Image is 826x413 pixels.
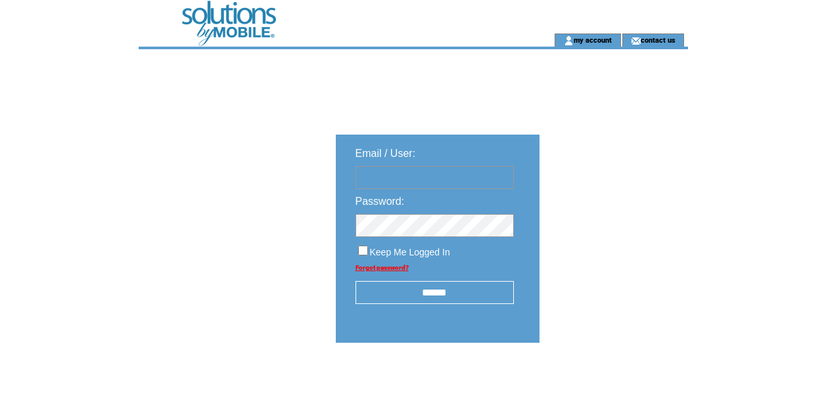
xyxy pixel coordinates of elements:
[564,35,574,46] img: account_icon.gif;jsessionid=F4F3E02072105FC48E7F97A2A1F5B364
[641,35,676,44] a: contact us
[574,35,612,44] a: my account
[356,148,416,159] span: Email / User:
[370,247,450,257] span: Keep Me Logged In
[356,264,409,271] a: Forgot password?
[578,376,643,392] img: transparent.png;jsessionid=F4F3E02072105FC48E7F97A2A1F5B364
[356,196,405,207] span: Password:
[631,35,641,46] img: contact_us_icon.gif;jsessionid=F4F3E02072105FC48E7F97A2A1F5B364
